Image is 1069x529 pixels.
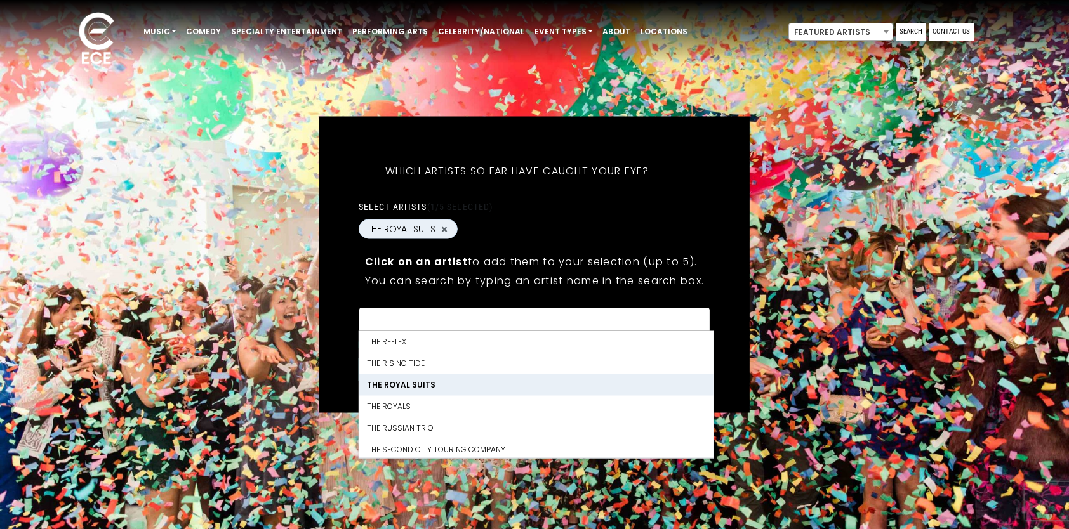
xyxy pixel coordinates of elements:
a: Comedy [181,21,226,42]
label: Select artists [359,201,493,212]
li: THE ROYAL SUITS [359,374,714,396]
li: The Russian Trio [359,417,714,439]
span: Featured Artists [788,23,893,41]
p: to add them to your selection (up to 5). [365,254,704,270]
li: THE ROYALS [359,396,714,417]
p: You can search by typing an artist name in the search box. [365,273,704,289]
a: Performing Arts [347,21,433,42]
a: Music [138,21,181,42]
img: ece_new_logo_whitev2-1.png [65,9,128,70]
a: About [597,21,635,42]
span: THE ROYAL SUITS [367,223,435,236]
strong: Click on an artist [365,254,468,269]
textarea: Search [367,316,702,327]
a: Event Types [529,21,597,42]
a: Search [896,23,926,41]
a: Specialty Entertainment [226,21,347,42]
span: Featured Artists [789,23,893,41]
h5: Which artists so far have caught your eye? [359,148,676,194]
a: Celebrity/National [433,21,529,42]
span: (1/5 selected) [427,202,493,212]
a: Contact Us [929,23,974,41]
li: THE SECOND CITY TOURING COMPANY [359,439,714,460]
button: Remove THE ROYAL SUITS [439,223,449,235]
a: Locations [635,21,693,42]
li: The Reflex [359,331,714,353]
li: THE RISING TIDE [359,353,714,374]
